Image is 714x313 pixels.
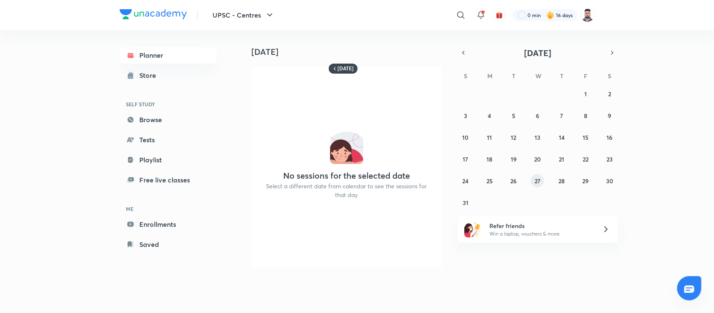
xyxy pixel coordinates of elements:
p: Select a different date from calendar to see the sessions for that day [262,182,432,199]
button: August 21, 2025 [555,152,568,166]
abbr: August 15, 2025 [583,133,589,141]
button: [DATE] [469,47,607,59]
img: streak [546,11,555,19]
a: Free live classes [120,172,217,188]
abbr: Monday [488,72,493,80]
button: August 28, 2025 [555,174,568,187]
abbr: August 28, 2025 [558,177,565,185]
abbr: August 3, 2025 [464,112,467,120]
button: UPSC - Centres [208,7,280,23]
span: [DATE] [524,47,551,59]
abbr: August 29, 2025 [583,177,589,185]
abbr: Saturday [608,72,612,80]
abbr: August 27, 2025 [535,177,540,185]
button: August 29, 2025 [579,174,592,187]
abbr: August 30, 2025 [606,177,613,185]
abbr: August 19, 2025 [511,155,517,163]
button: August 16, 2025 [603,131,617,144]
button: August 23, 2025 [603,152,617,166]
button: August 8, 2025 [579,109,592,122]
button: August 19, 2025 [507,152,520,166]
img: Maharaj Singh [581,8,595,22]
button: August 4, 2025 [483,109,496,122]
button: August 17, 2025 [459,152,472,166]
abbr: August 8, 2025 [584,112,587,120]
abbr: August 1, 2025 [584,90,587,98]
button: August 14, 2025 [555,131,568,144]
h6: ME [120,202,217,216]
abbr: August 9, 2025 [608,112,612,120]
button: August 26, 2025 [507,174,520,187]
button: August 2, 2025 [603,87,617,100]
abbr: August 4, 2025 [488,112,491,120]
a: Enrollments [120,216,217,233]
img: No events [330,131,363,164]
button: avatar [493,8,506,22]
button: August 7, 2025 [555,109,568,122]
abbr: August 18, 2025 [487,155,493,163]
abbr: August 7, 2025 [560,112,563,120]
a: Planner [120,47,217,64]
h4: [DATE] [252,47,448,57]
img: referral [464,221,481,238]
button: August 22, 2025 [579,152,592,166]
abbr: August 24, 2025 [463,177,469,185]
button: August 20, 2025 [531,152,544,166]
button: August 31, 2025 [459,196,472,209]
button: August 30, 2025 [603,174,617,187]
a: Store [120,67,217,84]
abbr: Thursday [560,72,563,80]
abbr: Sunday [464,72,467,80]
abbr: August 17, 2025 [463,155,468,163]
button: August 6, 2025 [531,109,544,122]
a: Browse [120,111,217,128]
button: August 27, 2025 [531,174,544,187]
abbr: August 31, 2025 [463,199,468,207]
button: August 11, 2025 [483,131,496,144]
abbr: August 12, 2025 [511,133,517,141]
a: Company Logo [120,9,187,21]
abbr: August 6, 2025 [536,112,539,120]
abbr: August 11, 2025 [487,133,492,141]
button: August 12, 2025 [507,131,520,144]
abbr: August 20, 2025 [534,155,541,163]
button: August 18, 2025 [483,152,496,166]
h6: Refer friends [489,221,592,230]
abbr: August 14, 2025 [559,133,565,141]
abbr: Wednesday [535,72,541,80]
div: Store [140,70,161,80]
abbr: August 26, 2025 [511,177,517,185]
abbr: August 10, 2025 [463,133,469,141]
h6: SELF STUDY [120,97,217,111]
abbr: August 5, 2025 [512,112,515,120]
a: Tests [120,131,217,148]
abbr: August 25, 2025 [486,177,493,185]
button: August 13, 2025 [531,131,544,144]
a: Playlist [120,151,217,168]
button: August 5, 2025 [507,109,520,122]
p: Win a laptop, vouchers & more [489,230,592,238]
abbr: August 2, 2025 [608,90,611,98]
button: August 15, 2025 [579,131,592,144]
a: Saved [120,236,217,253]
img: avatar [496,11,503,19]
button: August 1, 2025 [579,87,592,100]
abbr: August 22, 2025 [583,155,589,163]
button: August 3, 2025 [459,109,472,122]
button: August 9, 2025 [603,109,617,122]
button: August 24, 2025 [459,174,472,187]
abbr: August 13, 2025 [535,133,540,141]
abbr: August 21, 2025 [559,155,564,163]
h4: No sessions for the selected date [283,171,410,181]
abbr: Tuesday [512,72,515,80]
img: Company Logo [120,9,187,19]
abbr: August 23, 2025 [607,155,613,163]
abbr: Friday [584,72,587,80]
abbr: August 16, 2025 [607,133,613,141]
button: August 10, 2025 [459,131,472,144]
button: August 25, 2025 [483,174,496,187]
h6: [DATE] [338,65,354,72]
